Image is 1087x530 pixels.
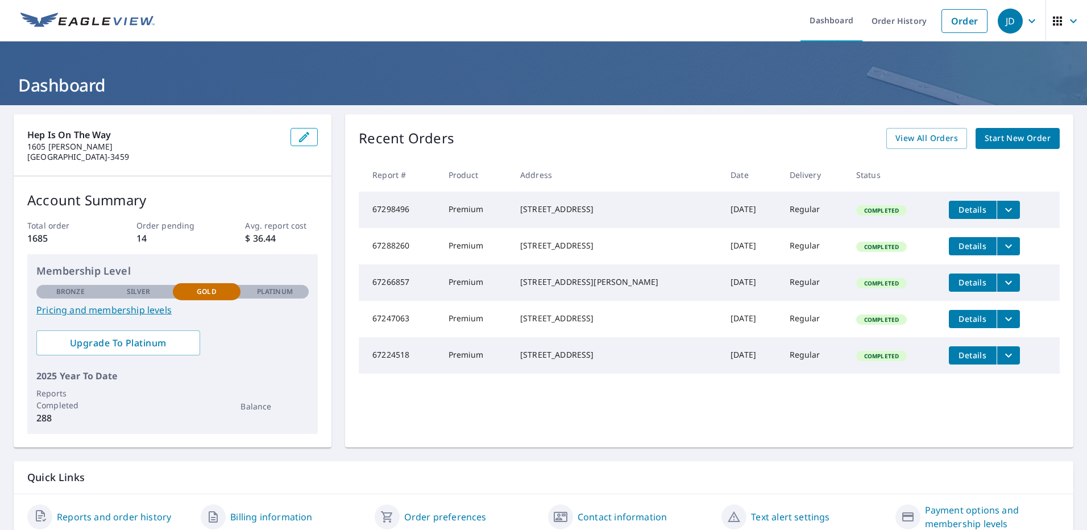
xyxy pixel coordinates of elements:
[520,276,712,288] div: [STREET_ADDRESS][PERSON_NAME]
[359,192,439,228] td: 67298496
[27,231,100,245] p: 1685
[781,264,847,301] td: Regular
[976,128,1060,149] a: Start New Order
[240,400,309,412] p: Balance
[520,240,712,251] div: [STREET_ADDRESS]
[404,510,487,524] a: Order preferences
[721,337,780,374] td: [DATE]
[27,128,281,142] p: Hep is on the way
[57,510,171,524] a: Reports and order history
[359,264,439,301] td: 67266857
[781,192,847,228] td: Regular
[949,237,997,255] button: detailsBtn-67288260
[127,287,151,297] p: Silver
[949,346,997,365] button: detailsBtn-67224518
[949,201,997,219] button: detailsBtn-67298496
[439,337,511,374] td: Premium
[997,274,1020,292] button: filesDropdownBtn-67266857
[56,287,85,297] p: Bronze
[949,310,997,328] button: detailsBtn-67247063
[956,277,990,288] span: Details
[956,350,990,361] span: Details
[439,301,511,337] td: Premium
[359,228,439,264] td: 67288260
[985,131,1051,146] span: Start New Order
[14,73,1073,97] h1: Dashboard
[36,263,309,279] p: Membership Level
[439,228,511,264] td: Premium
[721,228,780,264] td: [DATE]
[359,301,439,337] td: 67247063
[857,279,906,287] span: Completed
[956,241,990,251] span: Details
[941,9,988,33] a: Order
[721,264,780,301] td: [DATE]
[359,128,454,149] p: Recent Orders
[520,313,712,324] div: [STREET_ADDRESS]
[847,158,940,192] th: Status
[857,206,906,214] span: Completed
[956,313,990,324] span: Details
[949,274,997,292] button: detailsBtn-67266857
[439,264,511,301] td: Premium
[751,510,829,524] a: Text alert settings
[20,13,155,30] img: EV Logo
[997,310,1020,328] button: filesDropdownBtn-67247063
[257,287,293,297] p: Platinum
[997,201,1020,219] button: filesDropdownBtn-67298496
[781,301,847,337] td: Regular
[136,231,209,245] p: 14
[197,287,216,297] p: Gold
[886,128,967,149] a: View All Orders
[520,349,712,361] div: [STREET_ADDRESS]
[895,131,958,146] span: View All Orders
[721,192,780,228] td: [DATE]
[359,158,439,192] th: Report #
[36,303,309,317] a: Pricing and membership levels
[359,337,439,374] td: 67224518
[45,337,191,349] span: Upgrade To Platinum
[36,411,105,425] p: 288
[439,192,511,228] td: Premium
[998,9,1023,34] div: JD
[781,228,847,264] td: Regular
[956,204,990,215] span: Details
[997,237,1020,255] button: filesDropdownBtn-67288260
[857,316,906,324] span: Completed
[857,243,906,251] span: Completed
[439,158,511,192] th: Product
[781,337,847,374] td: Regular
[230,510,312,524] a: Billing information
[721,158,780,192] th: Date
[857,352,906,360] span: Completed
[27,220,100,231] p: Total order
[27,142,281,152] p: 1605 [PERSON_NAME]
[520,204,712,215] div: [STREET_ADDRESS]
[781,158,847,192] th: Delivery
[27,152,281,162] p: [GEOGRAPHIC_DATA]-3459
[511,158,721,192] th: Address
[136,220,209,231] p: Order pending
[245,231,318,245] p: $ 36.44
[578,510,667,524] a: Contact information
[36,369,309,383] p: 2025 Year To Date
[27,470,1060,485] p: Quick Links
[27,190,318,210] p: Account Summary
[997,346,1020,365] button: filesDropdownBtn-67224518
[245,220,318,231] p: Avg. report cost
[36,330,200,355] a: Upgrade To Platinum
[721,301,780,337] td: [DATE]
[36,387,105,411] p: Reports Completed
